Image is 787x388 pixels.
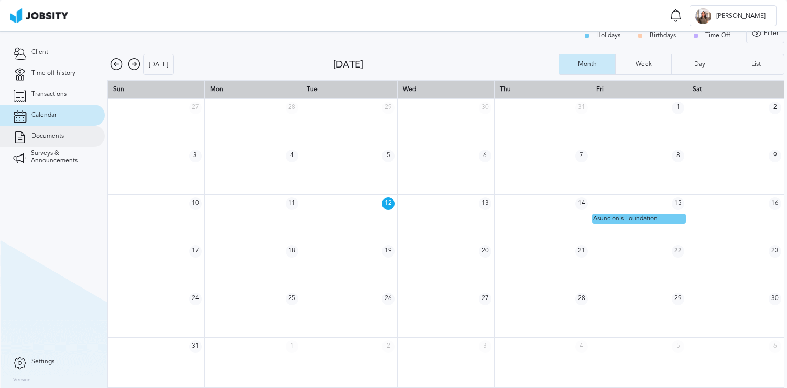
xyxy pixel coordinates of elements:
span: Time off history [31,70,75,77]
span: 5 [672,340,684,353]
span: [PERSON_NAME] [711,13,771,20]
span: 29 [672,293,684,305]
span: 20 [479,245,491,258]
span: 25 [286,293,298,305]
button: Filter [746,23,784,43]
span: 4 [575,340,588,353]
span: 22 [672,245,684,258]
span: 16 [769,197,781,210]
span: 1 [672,102,684,114]
span: 4 [286,150,298,162]
span: 27 [189,102,202,114]
span: 7 [575,150,588,162]
span: Wed [403,85,416,93]
span: 31 [189,340,202,353]
div: Month [573,61,602,68]
div: Week [630,61,657,68]
span: 11 [286,197,298,210]
button: Week [615,54,672,75]
button: List [728,54,784,75]
button: Day [671,54,728,75]
span: Mon [210,85,223,93]
span: 29 [382,102,395,114]
span: Fri [596,85,604,93]
span: 28 [575,293,588,305]
span: Thu [500,85,511,93]
span: 5 [382,150,395,162]
span: 17 [189,245,202,258]
span: 3 [479,340,491,353]
span: 9 [769,150,781,162]
div: Filter [747,23,784,44]
span: 8 [672,150,684,162]
span: 27 [479,293,491,305]
div: E [695,8,711,24]
span: Transactions [31,91,67,98]
span: 13 [479,197,491,210]
button: [DATE] [143,54,174,75]
button: Month [559,54,615,75]
span: 31 [575,102,588,114]
span: Asuncion’s Foundation [593,215,658,222]
button: E[PERSON_NAME] [690,5,777,26]
label: Version: [13,377,32,383]
span: Sat [693,85,702,93]
span: 1 [286,340,298,353]
span: Calendar [31,112,57,119]
span: 23 [769,245,781,258]
span: Surveys & Announcements [31,150,92,164]
div: List [746,61,766,68]
span: 19 [382,245,395,258]
img: ab4bad089aa723f57921c736e9817d99.png [10,8,68,23]
span: 28 [286,102,298,114]
span: 21 [575,245,588,258]
span: Documents [31,132,64,140]
span: 12 [382,197,395,210]
span: 6 [769,340,781,353]
span: Tue [307,85,318,93]
span: Sun [113,85,124,93]
span: 3 [189,150,202,162]
span: 26 [382,293,395,305]
span: 2 [382,340,395,353]
span: 14 [575,197,588,210]
span: Client [31,49,48,56]
div: Day [689,61,711,68]
span: Settings [31,358,54,365]
span: 30 [769,293,781,305]
span: 10 [189,197,202,210]
span: 30 [479,102,491,114]
span: 24 [189,293,202,305]
div: [DATE] [144,54,173,75]
div: [DATE] [333,59,559,70]
span: 15 [672,197,684,210]
span: 2 [769,102,781,114]
span: 6 [479,150,491,162]
span: 18 [286,245,298,258]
